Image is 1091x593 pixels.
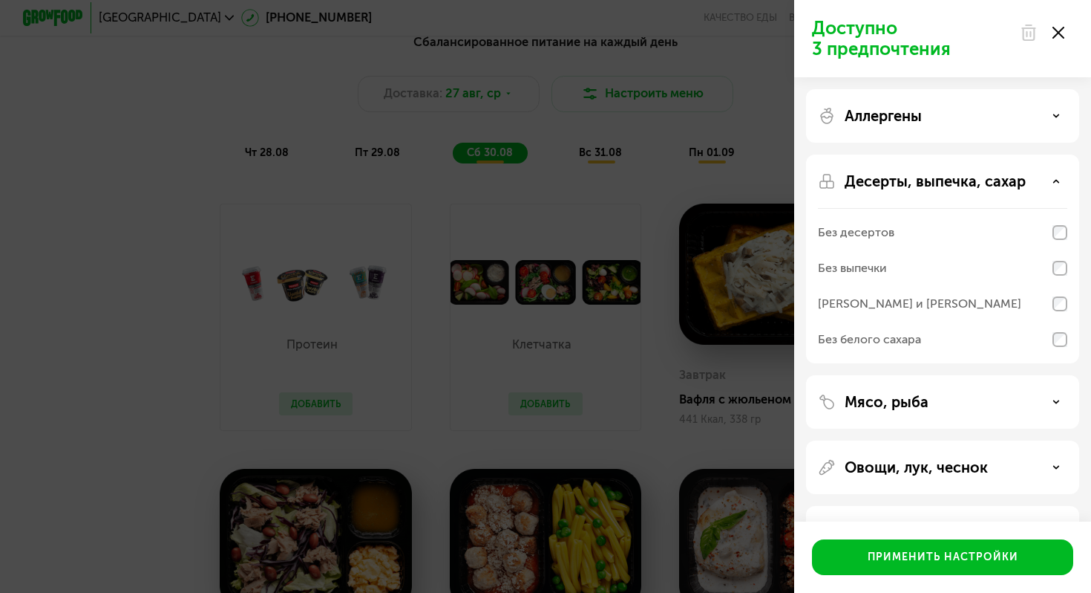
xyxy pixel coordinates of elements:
[845,107,922,125] p: Аллергены
[818,224,894,242] div: Без десертов
[812,539,1073,575] button: Применить настройки
[812,18,1011,59] p: Доступно 3 предпочтения
[845,393,928,411] p: Мясо, рыба
[845,172,1026,190] p: Десерты, выпечка, сахар
[818,295,1021,313] div: [PERSON_NAME] и [PERSON_NAME]
[818,331,921,349] div: Без белого сахара
[818,259,887,277] div: Без выпечки
[845,458,988,476] p: Овощи, лук, чеснок
[868,550,1018,565] div: Применить настройки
